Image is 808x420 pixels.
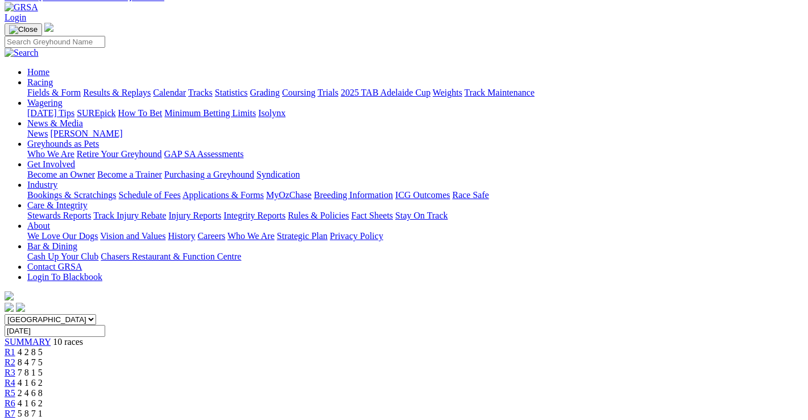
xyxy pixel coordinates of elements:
a: R6 [5,398,15,408]
a: Statistics [215,88,248,97]
a: Schedule of Fees [118,190,180,200]
div: News & Media [27,129,803,139]
a: We Love Our Dogs [27,231,98,241]
a: Trials [317,88,338,97]
a: Calendar [153,88,186,97]
a: MyOzChase [266,190,312,200]
div: Wagering [27,108,803,118]
a: Home [27,67,49,77]
img: Close [9,25,38,34]
a: [DATE] Tips [27,108,74,118]
img: twitter.svg [16,303,25,312]
a: History [168,231,195,241]
a: Privacy Policy [330,231,383,241]
div: Greyhounds as Pets [27,149,803,159]
a: R4 [5,378,15,388]
a: Results & Replays [83,88,151,97]
a: Track Injury Rebate [93,211,166,220]
a: Stewards Reports [27,211,91,220]
a: Cash Up Your Club [27,252,98,261]
span: 2 4 6 8 [18,388,43,398]
div: Care & Integrity [27,211,803,221]
div: Racing [27,88,803,98]
span: 4 2 8 5 [18,347,43,357]
a: Breeding Information [314,190,393,200]
a: ICG Outcomes [395,190,450,200]
span: 7 8 1 5 [18,368,43,377]
a: Racing [27,77,53,87]
a: R2 [5,357,15,367]
a: Rules & Policies [288,211,349,220]
a: Become a Trainer [97,170,162,179]
a: Integrity Reports [223,211,285,220]
a: Stay On Track [395,211,447,220]
a: About [27,221,50,230]
a: Contact GRSA [27,262,82,271]
a: Vision and Values [100,231,165,241]
span: 5 8 7 1 [18,409,43,418]
img: logo-grsa-white.png [5,291,14,300]
a: Retire Your Greyhound [77,149,162,159]
a: Get Involved [27,159,75,169]
span: 10 races [53,337,83,347]
a: Race Safe [452,190,488,200]
a: Fact Sheets [351,211,393,220]
a: Track Maintenance [465,88,534,97]
a: News & Media [27,118,83,128]
span: 4 1 6 2 [18,398,43,408]
a: Who We Are [227,231,275,241]
a: How To Bet [118,108,163,118]
img: facebook.svg [5,303,14,312]
a: R1 [5,347,15,357]
a: Chasers Restaurant & Function Centre [101,252,241,261]
a: Tracks [188,88,213,97]
a: Care & Integrity [27,200,88,210]
a: R7 [5,409,15,418]
a: R3 [5,368,15,377]
a: Applications & Forms [183,190,264,200]
a: SUMMARY [5,337,51,347]
a: Login To Blackbook [27,272,102,282]
a: Grading [250,88,280,97]
div: Get Involved [27,170,803,180]
a: Login [5,13,26,22]
a: SUREpick [77,108,115,118]
span: 8 4 7 5 [18,357,43,367]
input: Select date [5,325,105,337]
a: Injury Reports [168,211,221,220]
div: About [27,231,803,241]
a: Who We Are [27,149,74,159]
img: logo-grsa-white.png [44,23,53,32]
a: Fields & Form [27,88,81,97]
a: Coursing [282,88,316,97]
a: Greyhounds as Pets [27,139,99,149]
a: Careers [197,231,225,241]
a: Bar & Dining [27,241,77,251]
div: Industry [27,190,803,200]
a: [PERSON_NAME] [50,129,122,138]
input: Search [5,36,105,48]
button: Toggle navigation [5,23,42,36]
a: News [27,129,48,138]
a: Purchasing a Greyhound [164,170,254,179]
a: R5 [5,388,15,398]
a: Industry [27,180,57,190]
a: Weights [433,88,462,97]
a: Bookings & Scratchings [27,190,116,200]
a: Syndication [256,170,300,179]
img: Search [5,48,39,58]
a: Strategic Plan [277,231,328,241]
a: Minimum Betting Limits [164,108,256,118]
a: Isolynx [258,108,285,118]
a: 2025 TAB Adelaide Cup [341,88,430,97]
img: GRSA [5,2,38,13]
a: GAP SA Assessments [164,149,244,159]
a: Become an Owner [27,170,95,179]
